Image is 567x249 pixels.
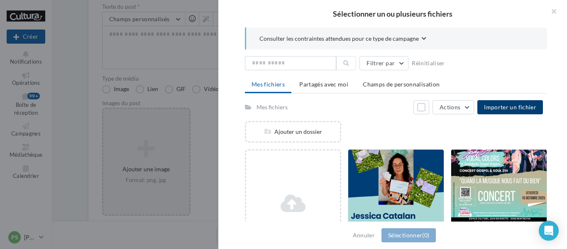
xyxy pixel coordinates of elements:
[246,128,340,136] div: Ajouter un dossier
[252,81,285,88] span: Mes fichiers
[440,104,460,111] span: Actions
[257,103,288,111] div: Mes fichiers
[259,34,426,44] button: Consulter les contraintes attendues pour ce type de campagne
[363,81,440,88] span: Champs de personnalisation
[381,228,436,242] button: Sélectionner(0)
[422,232,429,239] span: (0)
[349,230,378,240] button: Annuler
[259,35,419,43] span: Consulter les contraintes attendues pour ce type de campagne
[477,100,543,114] button: Importer un fichier
[484,104,536,111] span: Importer un fichier
[232,10,554,17] h2: Sélectionner un ou plusieurs fichiers
[249,220,337,228] div: Ajouter un fichier
[539,221,559,241] div: Open Intercom Messenger
[408,58,448,68] button: Réinitialiser
[299,81,348,88] span: Partagés avec moi
[359,56,408,70] button: Filtrer par
[433,100,474,114] button: Actions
